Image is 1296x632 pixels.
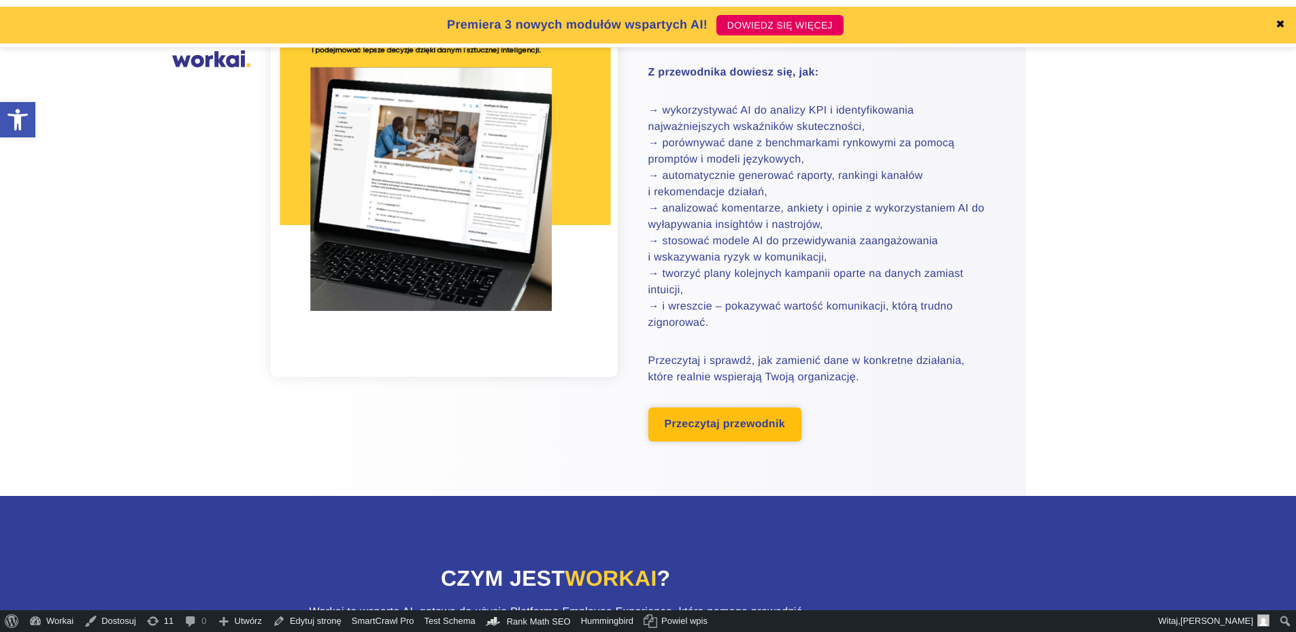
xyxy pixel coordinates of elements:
p: Premiera 3 nowych modułów wspartych AI! [447,16,708,34]
a: Test Schema [420,610,481,632]
a: Witaj, [1154,610,1275,632]
a: Przeczytaj przewodnik [648,408,801,442]
a: Hummingbird [576,610,639,632]
a: DOWIEDZ SIĘ WIĘCEJ [716,15,844,35]
span: Workai [565,566,657,591]
span: [PERSON_NAME] [1180,616,1253,626]
a: Dostosuj [79,610,142,632]
a: ✖ [1276,20,1285,31]
span: 11 [164,610,173,632]
p: → wykorzystywać AI do analizy KPI i identyfikowania najważniejszych wskaźników skuteczności, → po... [648,103,992,331]
a: Edytuj stronę [267,610,347,632]
span: Rank Math SEO [507,616,571,627]
span: Utwórz [235,610,262,632]
p: Przeczytaj i sprawdź, jak zamienić dane w konkretne działania, które realnie wspierają Twoją orga... [648,353,992,386]
h2: Czym jest ? [271,564,841,593]
a: SmartCrawl Pro [347,610,420,632]
span: Powiel wpis [661,610,708,632]
a: Kokpit Rank Math [481,610,576,632]
span: 0 [201,610,206,632]
strong: Z przewodnika dowiesz się, jak: [648,67,819,78]
a: Workai [24,610,79,632]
